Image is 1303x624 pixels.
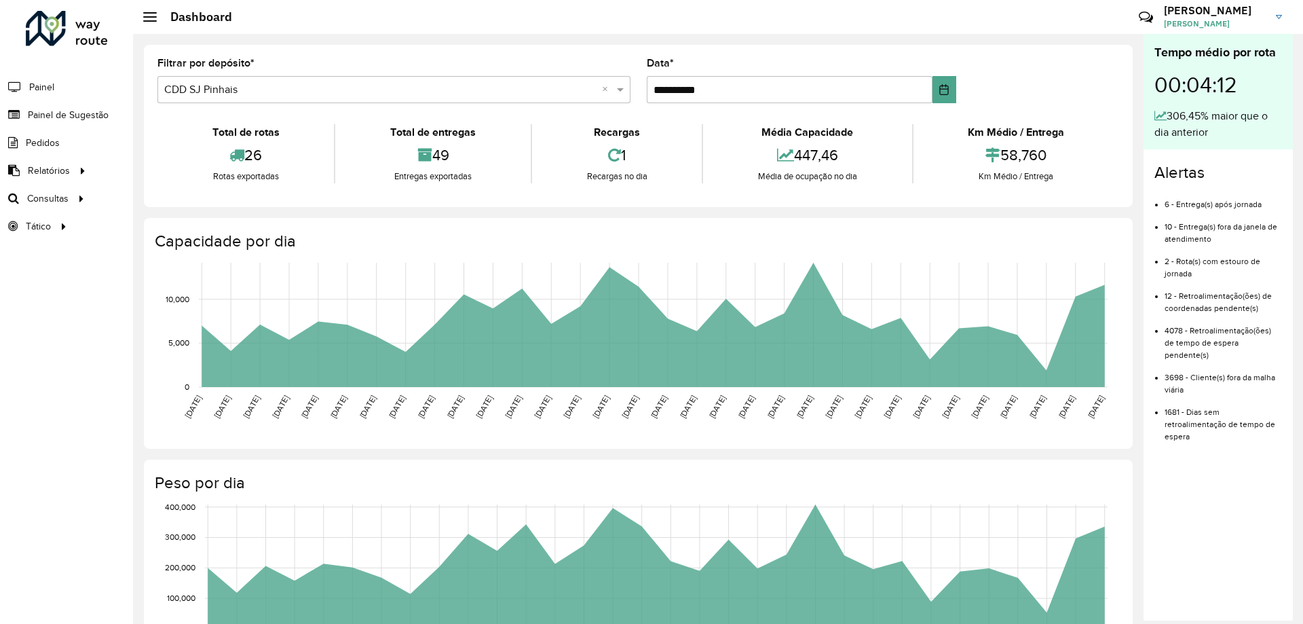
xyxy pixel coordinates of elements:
span: Painel de Sugestão [28,108,109,122]
h3: [PERSON_NAME] [1164,4,1266,17]
text: [DATE] [358,394,377,420]
text: [DATE] [299,394,319,420]
text: [DATE] [504,394,523,420]
h2: Dashboard [157,10,232,24]
text: [DATE] [183,394,203,420]
text: [DATE] [474,394,494,420]
span: Tático [26,219,51,234]
text: 400,000 [165,502,195,511]
text: [DATE] [911,394,931,420]
text: [DATE] [1086,394,1106,420]
span: Pedidos [26,136,60,150]
div: Rotas exportadas [161,170,331,183]
li: 1681 - Dias sem retroalimentação de tempo de espera [1165,396,1282,443]
div: Média de ocupação no dia [706,170,908,183]
text: [DATE] [562,394,582,420]
label: Data [647,55,674,71]
text: [DATE] [941,394,960,420]
div: Recargas [535,124,698,141]
div: 447,46 [706,141,908,170]
text: [DATE] [998,394,1018,420]
text: [DATE] [766,394,785,420]
text: 10,000 [166,295,189,304]
text: 300,000 [165,533,195,542]
li: 12 - Retroalimentação(ões) de coordenadas pendente(s) [1165,280,1282,314]
text: [DATE] [649,394,668,420]
text: 200,000 [165,563,195,572]
text: [DATE] [533,394,552,420]
text: [DATE] [678,394,698,420]
h4: Capacidade por dia [155,232,1119,251]
div: 49 [339,141,527,170]
span: Relatórios [28,164,70,178]
text: [DATE] [387,394,407,420]
text: [DATE] [707,394,727,420]
div: 306,45% maior que o dia anterior [1154,108,1282,141]
text: [DATE] [591,394,611,420]
text: [DATE] [1027,394,1047,420]
div: Média Capacidade [706,124,908,141]
div: Total de rotas [161,124,331,141]
button: Choose Date [932,76,956,103]
text: [DATE] [853,394,873,420]
div: Entregas exportadas [339,170,527,183]
text: [DATE] [416,394,436,420]
div: Km Médio / Entrega [917,124,1116,141]
text: [DATE] [1057,394,1076,420]
text: [DATE] [824,394,844,420]
div: 1 [535,141,698,170]
h4: Peso por dia [155,473,1119,493]
text: 5,000 [168,338,189,347]
div: 58,760 [917,141,1116,170]
text: [DATE] [620,394,640,420]
text: [DATE] [212,394,232,420]
li: 3698 - Cliente(s) fora da malha viária [1165,361,1282,396]
div: 26 [161,141,331,170]
text: [DATE] [271,394,290,420]
text: [DATE] [970,394,989,420]
a: Contato Rápido [1131,3,1160,32]
li: 6 - Entrega(s) após jornada [1165,188,1282,210]
text: [DATE] [328,394,348,420]
div: 00:04:12 [1154,62,1282,108]
div: Total de entregas [339,124,527,141]
text: [DATE] [882,394,902,420]
span: Consultas [27,191,69,206]
text: [DATE] [736,394,756,420]
div: Km Médio / Entrega [917,170,1116,183]
text: 100,000 [167,593,195,602]
div: Tempo médio por rota [1154,43,1282,62]
h4: Alertas [1154,163,1282,183]
li: 4078 - Retroalimentação(ões) de tempo de espera pendente(s) [1165,314,1282,361]
li: 2 - Rota(s) com estouro de jornada [1165,245,1282,280]
label: Filtrar por depósito [157,55,254,71]
span: [PERSON_NAME] [1164,18,1266,30]
div: Recargas no dia [535,170,698,183]
text: 0 [185,382,189,391]
span: Painel [29,80,54,94]
text: [DATE] [242,394,261,420]
text: [DATE] [445,394,465,420]
li: 10 - Entrega(s) fora da janela de atendimento [1165,210,1282,245]
text: [DATE] [795,394,814,420]
span: Clear all [602,81,613,98]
